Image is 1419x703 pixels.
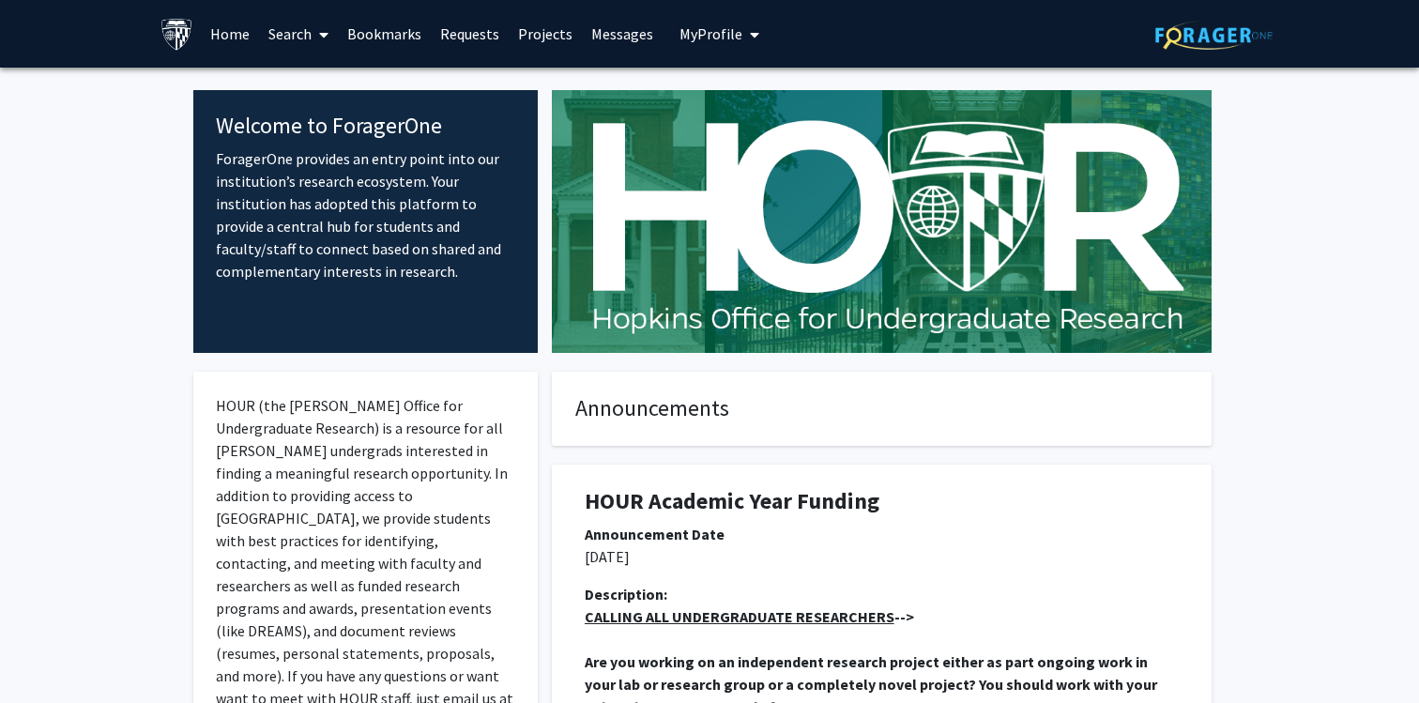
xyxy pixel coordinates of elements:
h1: HOUR Academic Year Funding [585,488,1179,515]
img: Cover Image [552,90,1212,353]
a: Messages [582,1,663,67]
img: Johns Hopkins University Logo [160,18,193,51]
p: ForagerOne provides an entry point into our institution’s research ecosystem. Your institution ha... [216,147,515,283]
iframe: Chat [14,619,80,689]
h4: Welcome to ForagerOne [216,113,515,140]
span: My Profile [679,24,742,43]
u: CALLING ALL UNDERGRADUATE RESEARCHERS [585,607,894,626]
p: [DATE] [585,545,1179,568]
div: Announcement Date [585,523,1179,545]
img: ForagerOne Logo [1155,21,1273,50]
a: Requests [431,1,509,67]
a: Bookmarks [338,1,431,67]
a: Home [201,1,259,67]
strong: --> [585,607,914,626]
a: Search [259,1,338,67]
div: Description: [585,583,1179,605]
h4: Announcements [575,395,1188,422]
a: Projects [509,1,582,67]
